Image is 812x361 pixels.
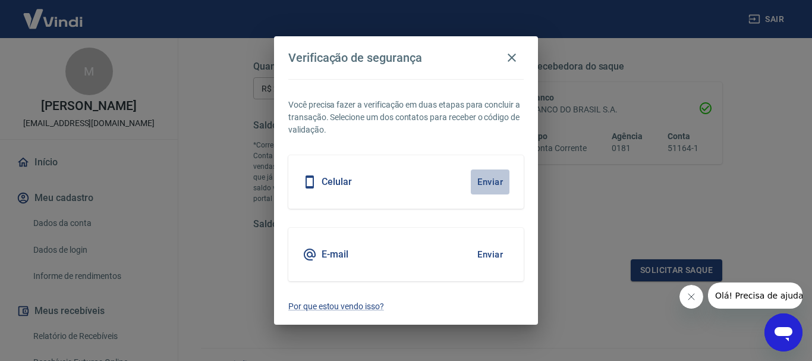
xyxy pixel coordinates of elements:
[322,176,352,188] h5: Celular
[7,8,100,18] span: Olá! Precisa de ajuda?
[288,300,524,313] a: Por que estou vendo isso?
[471,242,509,267] button: Enviar
[764,313,802,351] iframe: Botão para abrir a janela de mensagens
[471,169,509,194] button: Enviar
[288,99,524,136] p: Você precisa fazer a verificação em duas etapas para concluir a transação. Selecione um dos conta...
[288,51,422,65] h4: Verificação de segurança
[679,285,703,309] iframe: Fechar mensagem
[322,249,348,260] h5: E-mail
[708,282,802,309] iframe: Mensagem da empresa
